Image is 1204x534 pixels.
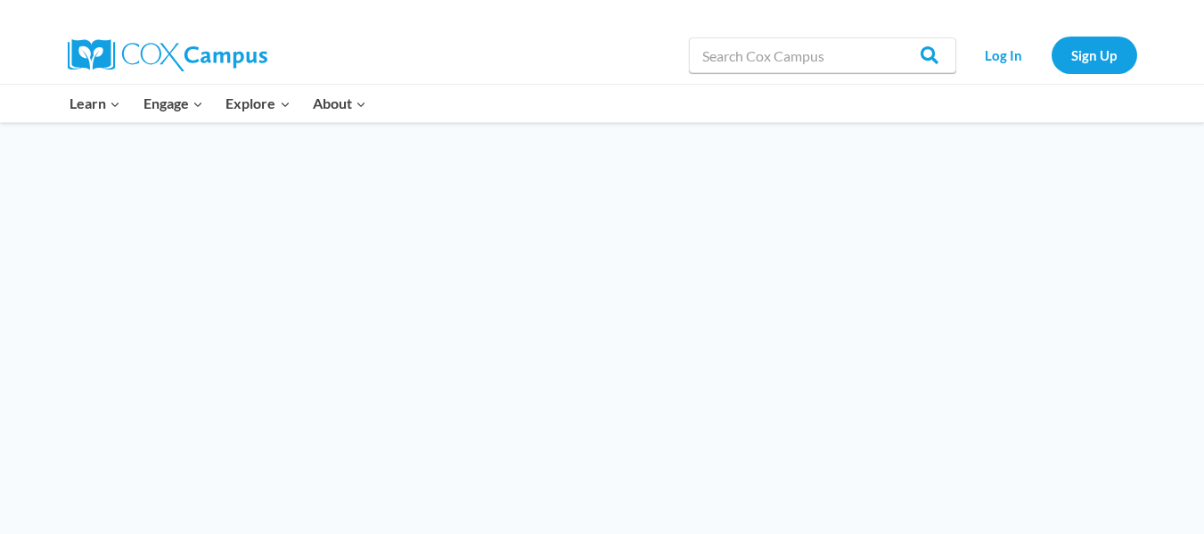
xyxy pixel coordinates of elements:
[68,39,267,71] img: Cox Campus
[143,92,203,115] span: Engage
[965,37,1043,73] a: Log In
[965,37,1137,73] nav: Secondary Navigation
[225,92,290,115] span: Explore
[1052,37,1137,73] a: Sign Up
[313,92,366,115] span: About
[59,85,378,122] nav: Primary Navigation
[689,37,956,73] input: Search Cox Campus
[70,92,120,115] span: Learn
